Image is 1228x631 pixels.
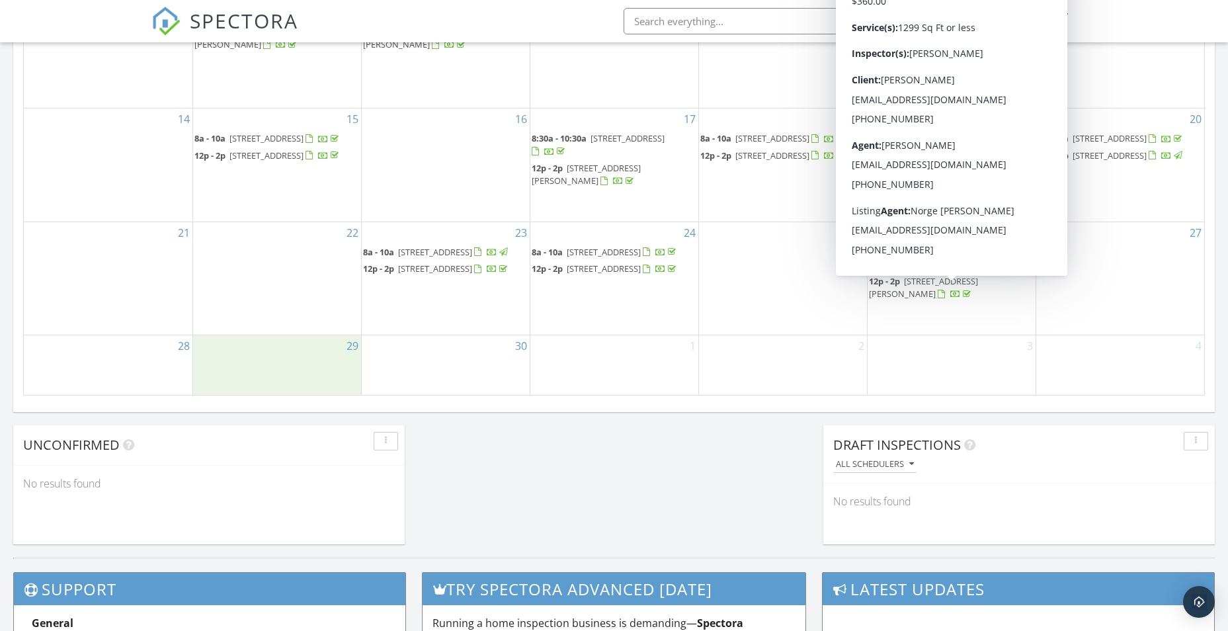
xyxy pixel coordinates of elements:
[1036,108,1204,222] td: Go to September 20, 2025
[398,246,472,258] span: [STREET_ADDRESS]
[192,222,361,335] td: Go to September 22, 2025
[867,222,1036,335] td: Go to September 26, 2025
[1073,132,1147,144] span: [STREET_ADDRESS]
[423,573,806,605] h3: Try spectora advanced [DATE]
[530,222,698,335] td: Go to September 24, 2025
[823,573,1214,605] h3: Latest Updates
[32,616,73,630] strong: General
[700,132,731,144] span: 8a - 10a
[856,335,867,357] a: Go to October 2, 2025
[532,132,665,157] a: 8:30a - 10:30a [STREET_ADDRESS]
[567,246,641,258] span: [STREET_ADDRESS]
[624,8,888,34] input: Search everything...
[363,263,510,274] a: 12p - 2p [STREET_ADDRESS]
[735,149,809,161] span: [STREET_ADDRESS]
[24,222,192,335] td: Go to September 21, 2025
[175,335,192,357] a: Go to September 28, 2025
[1073,149,1147,161] span: [STREET_ADDRESS]
[869,42,973,67] a: 2p - 4p [STREET_ADDRESS][PERSON_NAME]
[869,42,895,54] span: 2p - 4p
[229,149,304,161] span: [STREET_ADDRESS]
[532,162,641,187] a: 12p - 2p [STREET_ADDRESS][PERSON_NAME]
[23,436,120,454] span: Unconfirmed
[1193,335,1204,357] a: Go to October 4, 2025
[24,108,192,222] td: Go to September 14, 2025
[1038,149,1069,161] span: 12p - 2p
[700,149,847,161] a: 12p - 2p [STREET_ADDRESS]
[175,222,192,243] a: Go to September 21, 2025
[512,335,530,357] a: Go to September 30, 2025
[530,335,698,395] td: Go to October 1, 2025
[229,132,304,144] span: [STREET_ADDRESS]
[512,108,530,130] a: Go to September 16, 2025
[700,131,866,147] a: 8a - 10a [STREET_ADDRESS]
[928,246,1002,258] span: [STREET_ADDRESS]
[850,222,867,243] a: Go to September 25, 2025
[1036,335,1204,395] td: Go to October 4, 2025
[512,222,530,243] a: Go to September 23, 2025
[194,132,341,144] a: 8a - 10a [STREET_ADDRESS]
[344,335,361,357] a: Go to September 29, 2025
[13,466,405,501] div: No results found
[681,222,698,243] a: Go to September 24, 2025
[194,132,225,144] span: 8a - 10a
[24,335,192,395] td: Go to September 28, 2025
[398,263,472,274] span: [STREET_ADDRESS]
[869,274,1034,302] a: 12p - 2p [STREET_ADDRESS][PERSON_NAME]
[532,131,697,159] a: 8:30a - 10:30a [STREET_ADDRESS]
[344,108,361,130] a: Go to September 15, 2025
[869,246,924,258] span: 8:30a - 10:30a
[532,246,678,258] a: 8a - 10a [STREET_ADDRESS]
[532,132,587,144] span: 8:30a - 10:30a
[850,108,867,130] a: Go to September 18, 2025
[532,246,563,258] span: 8a - 10a
[175,108,192,130] a: Go to September 14, 2025
[1183,586,1215,618] div: Open Intercom Messenger
[698,108,867,222] td: Go to September 18, 2025
[1024,335,1036,357] a: Go to October 3, 2025
[591,132,665,144] span: [STREET_ADDRESS]
[532,162,641,187] span: [STREET_ADDRESS][PERSON_NAME]
[361,335,530,395] td: Go to September 30, 2025
[1038,132,1069,144] span: 8a - 10a
[151,18,298,46] a: SPECTORA
[833,456,917,474] button: All schedulers
[867,335,1036,395] td: Go to October 3, 2025
[869,246,1002,271] a: 8:30a - 10:30a [STREET_ADDRESS]
[735,132,809,144] span: [STREET_ADDRESS]
[700,149,731,161] span: 12p - 2p
[532,245,697,261] a: 8a - 10a [STREET_ADDRESS]
[700,148,866,164] a: 12p - 2p [STREET_ADDRESS]
[361,108,530,222] td: Go to September 16, 2025
[936,21,1069,34] div: Primary Search Home Inspections
[1018,108,1036,130] a: Go to September 19, 2025
[869,275,900,287] span: 12p - 2p
[698,335,867,395] td: Go to October 2, 2025
[363,245,528,261] a: 8a - 10a [STREET_ADDRESS]
[833,436,961,454] span: Draft Inspections
[192,108,361,222] td: Go to September 15, 2025
[836,460,914,469] div: All schedulers
[532,263,678,274] a: 12p - 2p [STREET_ADDRESS]
[869,245,1034,273] a: 8:30a - 10:30a [STREET_ADDRESS]
[567,263,641,274] span: [STREET_ADDRESS]
[869,275,978,300] a: 12p - 2p [STREET_ADDRESS][PERSON_NAME]
[1038,149,1184,161] a: 12p - 2p [STREET_ADDRESS]
[532,161,697,189] a: 12p - 2p [STREET_ADDRESS][PERSON_NAME]
[363,261,528,277] a: 12p - 2p [STREET_ADDRESS]
[194,149,225,161] span: 12p - 2p
[869,41,1034,69] a: 2p - 4p [STREET_ADDRESS][PERSON_NAME]
[363,246,394,258] span: 8a - 10a
[151,7,181,36] img: The Best Home Inspection Software - Spectora
[532,162,563,174] span: 12p - 2p
[1038,131,1204,147] a: 8a - 10a [STREET_ADDRESS]
[363,263,394,274] span: 12p - 2p
[681,108,698,130] a: Go to September 17, 2025
[867,108,1036,222] td: Go to September 19, 2025
[1187,108,1204,130] a: Go to September 20, 2025
[1036,222,1204,335] td: Go to September 27, 2025
[973,8,1059,21] div: [PERSON_NAME]
[194,131,360,147] a: 8a - 10a [STREET_ADDRESS]
[361,222,530,335] td: Go to September 23, 2025
[532,263,563,274] span: 12p - 2p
